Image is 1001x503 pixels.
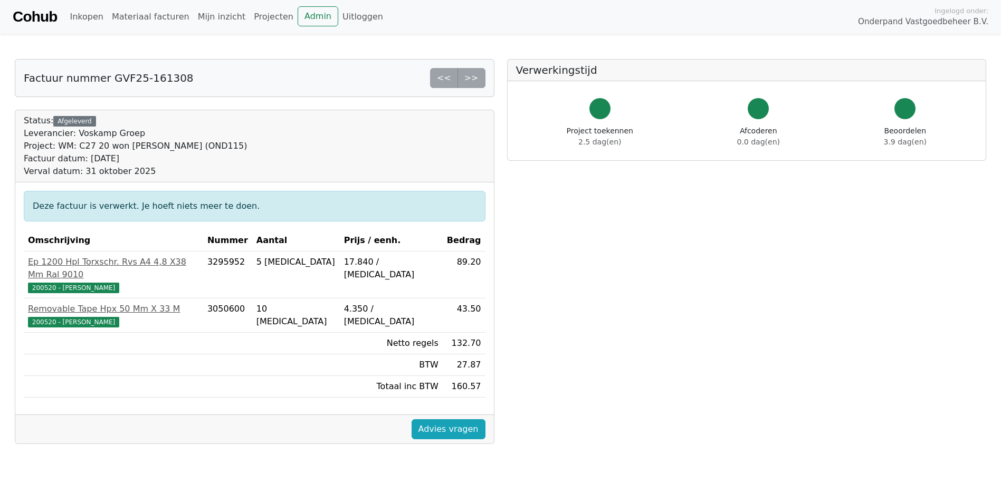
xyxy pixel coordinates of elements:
[884,125,927,148] div: Beoordelen
[28,303,199,315] div: Removable Tape Hpx 50 Mm X 33 M
[516,64,978,76] h5: Verwerkingstijd
[340,354,443,376] td: BTW
[884,138,927,146] span: 3.9 dag(en)
[24,165,247,178] div: Verval datum: 31 oktober 2025
[203,252,252,298] td: 3295952
[252,230,340,252] th: Aantal
[203,230,252,252] th: Nummer
[28,303,199,328] a: Removable Tape Hpx 50 Mm X 33 M200520 - [PERSON_NAME]
[737,138,780,146] span: 0.0 dag(en)
[250,6,298,27] a: Projecten
[443,252,485,298] td: 89.20
[24,140,247,152] div: Project: WM: C27 20 won [PERSON_NAME] (OND115)
[28,317,119,327] span: 200520 - [PERSON_NAME]
[443,333,485,354] td: 132.70
[203,298,252,333] td: 3050600
[256,256,336,268] div: 5 [MEDICAL_DATA]
[194,6,250,27] a: Mijn inzicht
[412,419,485,439] a: Advies vragen
[53,116,96,127] div: Afgeleverd
[340,333,443,354] td: Netto regels
[935,6,988,16] span: Ingelogd onder:
[344,303,438,328] div: 4.350 / [MEDICAL_DATA]
[28,256,199,294] a: Ep 1200 Hpl Torxschr. Rvs A4 4,8 X38 Mm Ral 9010200520 - [PERSON_NAME]
[24,72,194,84] h5: Factuur nummer GVF25-161308
[24,152,247,165] div: Factuur datum: [DATE]
[340,230,443,252] th: Prijs / eenh.
[344,256,438,281] div: 17.840 / [MEDICAL_DATA]
[567,125,633,148] div: Project toekennen
[24,230,203,252] th: Omschrijving
[24,191,485,221] div: Deze factuur is verwerkt. Je hoeft niets meer te doen.
[28,283,119,293] span: 200520 - [PERSON_NAME]
[28,256,199,281] div: Ep 1200 Hpl Torxschr. Rvs A4 4,8 X38 Mm Ral 9010
[443,230,485,252] th: Bedrag
[443,376,485,398] td: 160.57
[256,303,336,328] div: 10 [MEDICAL_DATA]
[108,6,194,27] a: Materiaal facturen
[13,4,57,30] a: Cohub
[443,298,485,333] td: 43.50
[24,127,247,140] div: Leverancier: Voskamp Groep
[298,6,338,26] a: Admin
[858,16,988,28] span: Onderpand Vastgoedbeheer B.V.
[578,138,621,146] span: 2.5 dag(en)
[338,6,387,27] a: Uitloggen
[65,6,107,27] a: Inkopen
[443,354,485,376] td: 27.87
[340,376,443,398] td: Totaal inc BTW
[737,125,780,148] div: Afcoderen
[24,114,247,178] div: Status:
